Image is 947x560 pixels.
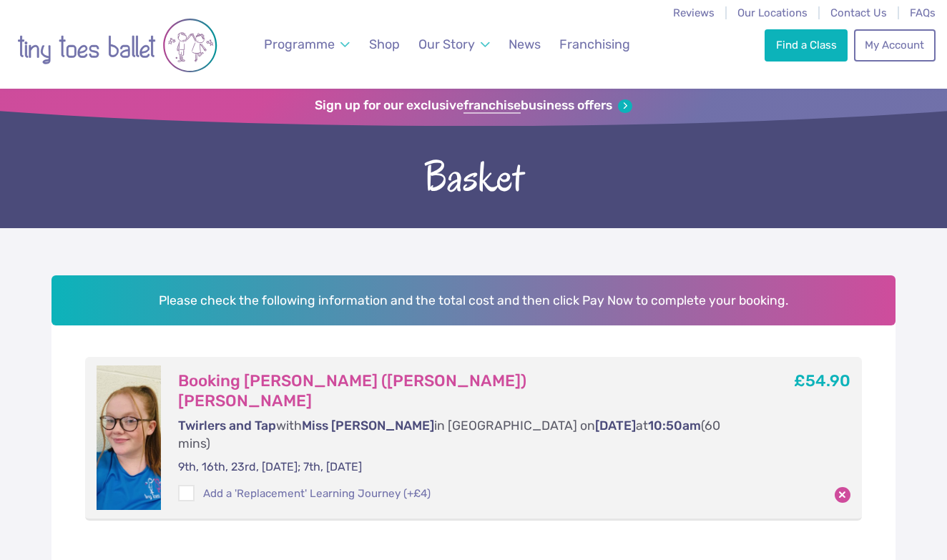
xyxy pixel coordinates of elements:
a: News [502,29,547,61]
span: Programme [264,36,335,51]
h3: Booking [PERSON_NAME] ([PERSON_NAME]) [PERSON_NAME] [178,371,742,411]
img: tiny toes ballet [17,9,217,82]
label: Add a 'Replacement' Learning Journey (+£4) [178,486,430,501]
a: My Account [854,29,936,61]
a: Sign up for our exclusivefranchisebusiness offers [315,98,632,114]
a: Franchising [553,29,637,61]
a: Shop [363,29,406,61]
a: Our Locations [737,6,808,19]
a: FAQs [910,6,936,19]
span: Shop [369,36,400,51]
b: £54.90 [794,371,850,390]
span: 10:50am [648,418,701,433]
p: 9th, 16th, 23rd, [DATE]; 7th, [DATE] [178,459,742,475]
a: Reviews [673,6,715,19]
span: Twirlers and Tap [178,418,276,433]
strong: franchise [463,98,521,114]
a: Programme [257,29,356,61]
span: Miss [PERSON_NAME] [302,418,434,433]
h2: Please check the following information and the total cost and then click Pay Now to complete your... [51,275,896,325]
span: Franchising [559,36,630,51]
p: with in [GEOGRAPHIC_DATA] on at (60 mins) [178,417,742,452]
span: [DATE] [595,418,636,433]
a: Find a Class [765,29,848,61]
a: Contact Us [830,6,887,19]
a: Our Story [412,29,496,61]
span: Our Story [418,36,475,51]
span: News [509,36,541,51]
